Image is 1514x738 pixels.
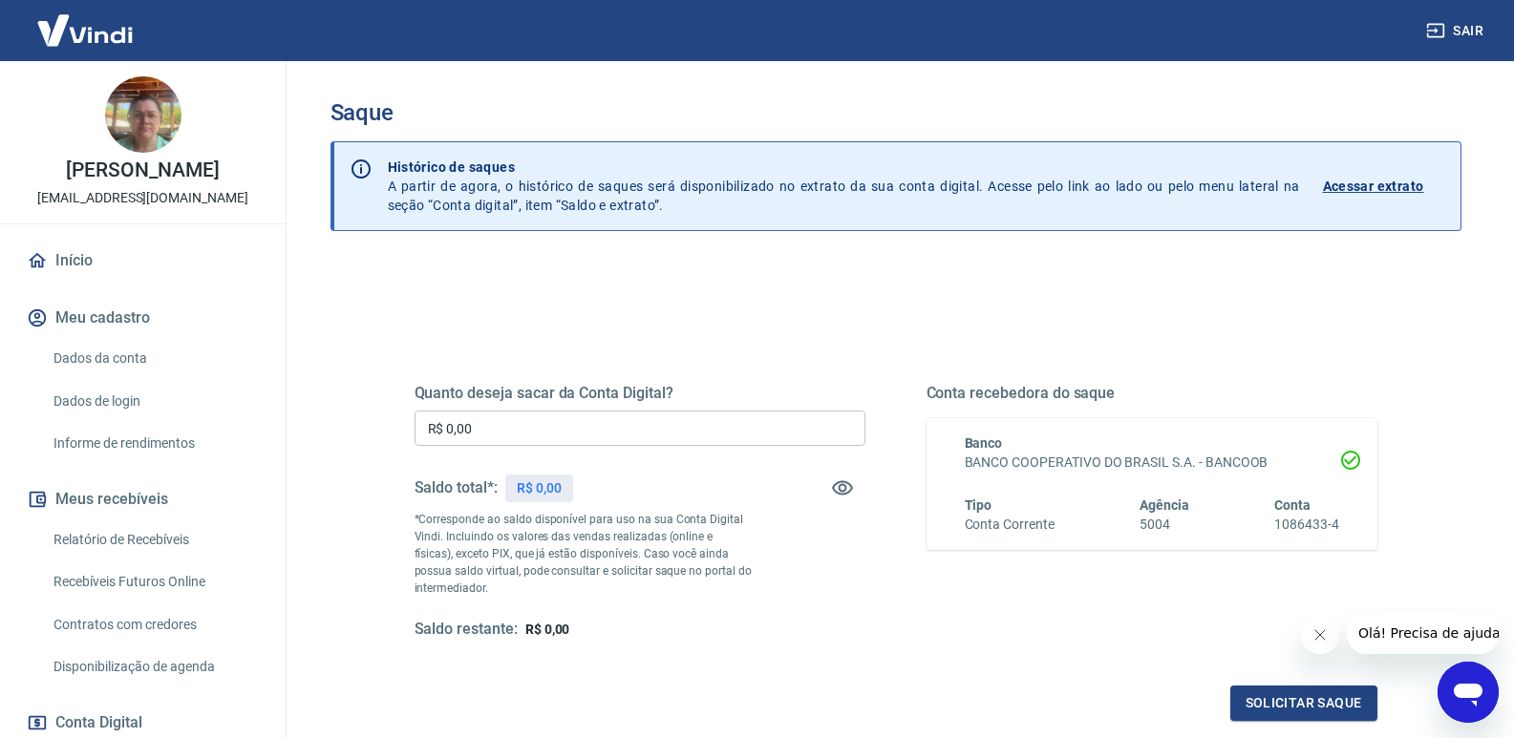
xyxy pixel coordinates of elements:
p: [PERSON_NAME] [66,160,219,180]
span: Conta [1274,497,1311,513]
span: Agência [1140,497,1189,513]
p: Histórico de saques [388,158,1300,177]
span: R$ 0,00 [525,622,570,637]
span: Olá! Precisa de ajuda? [11,13,160,29]
a: Informe de rendimentos [46,424,263,463]
span: Tipo [965,497,992,513]
h6: 1086433-4 [1274,515,1339,535]
a: Relatório de Recebíveis [46,520,263,559]
p: [EMAIL_ADDRESS][DOMAIN_NAME] [37,188,248,208]
iframe: Mensagem da empresa [1347,612,1499,654]
img: Vindi [23,1,147,59]
img: a8737308-4f3a-4c6b-a147-ad0199b9485e.jpeg [105,76,181,153]
span: Banco [965,435,1003,451]
h5: Saldo restante: [415,620,518,640]
h6: 5004 [1140,515,1189,535]
button: Meu cadastro [23,297,263,339]
button: Meus recebíveis [23,478,263,520]
a: Dados de login [46,382,263,421]
a: Contratos com credores [46,605,263,644]
iframe: Botão para abrir a janela de mensagens [1438,662,1499,723]
button: Solicitar saque [1230,685,1377,721]
p: *Corresponde ao saldo disponível para uso na sua Conta Digital Vindi. Incluindo os valores das ve... [415,511,753,597]
h5: Conta recebedora do saque [927,384,1377,403]
p: A partir de agora, o histórico de saques será disponibilizado no extrato da sua conta digital. Ac... [388,158,1300,215]
h5: Saldo total*: [415,478,498,497]
h5: Quanto deseja sacar da Conta Digital? [415,384,865,403]
a: Acessar extrato [1323,158,1445,215]
a: Recebíveis Futuros Online [46,562,263,601]
a: Disponibilização de agenda [46,647,263,686]
a: Dados da conta [46,339,263,378]
h6: BANCO COOPERATIVO DO BRASIL S.A. - BANCOOB [965,453,1339,473]
p: Acessar extrato [1323,177,1424,196]
iframe: Fechar mensagem [1301,616,1339,654]
h6: Conta Corrente [965,515,1055,535]
p: R$ 0,00 [517,478,562,498]
a: Início [23,240,263,282]
button: Sair [1422,13,1491,49]
h3: Saque [331,99,1461,126]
